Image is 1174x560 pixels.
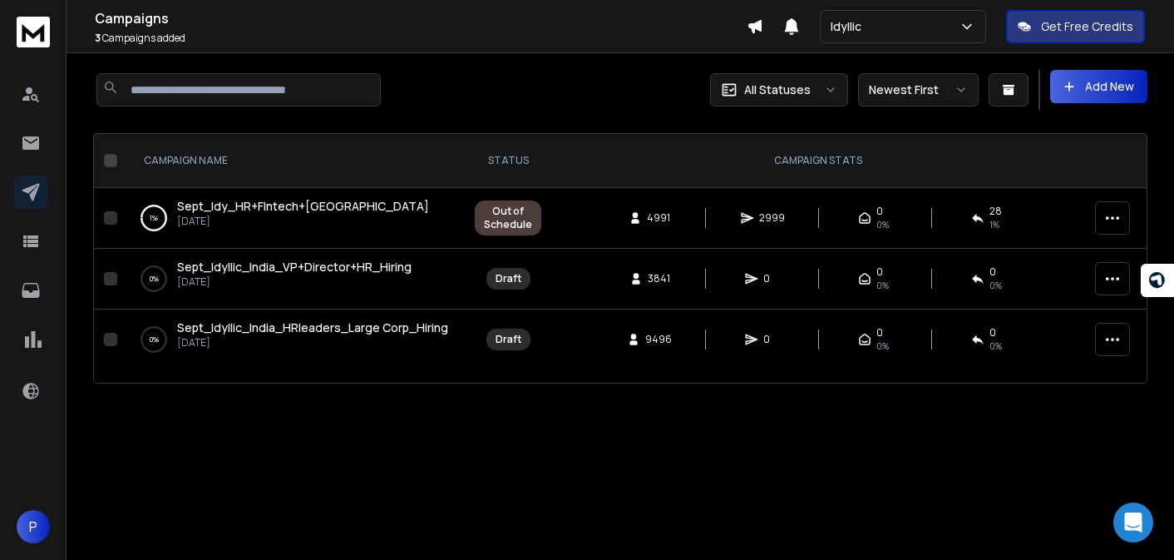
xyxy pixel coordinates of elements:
p: [DATE] [177,336,448,349]
span: 0 [763,272,780,285]
td: 0%Sept_Idyllic_India_HRleaders_Large Corp_Hiring[DATE] [124,310,465,370]
span: 0% [876,279,889,292]
p: 1 % [150,210,158,226]
span: 0 [876,326,883,339]
span: 2999 [759,211,785,225]
p: All Statuses [744,82,811,98]
td: 1%Sept_Idy_HR+FIntech+[GEOGRAPHIC_DATA][DATE] [124,188,465,249]
span: 0 [763,333,780,346]
td: 0%Sept_Idyllic_India_VP+Director+HR_Hiring[DATE] [124,249,465,310]
span: 3 [95,31,101,45]
button: P [17,510,50,543]
p: 0 % [150,270,159,287]
div: Draft [496,272,521,285]
p: Get Free Credits [1041,18,1133,35]
span: Sept_Idy_HR+FIntech+[GEOGRAPHIC_DATA] [177,198,429,214]
div: Out of Schedule [484,205,532,231]
p: Campaigns added [95,32,747,45]
a: Sept_Idyllic_India_HRleaders_Large Corp_Hiring [177,320,448,336]
h1: Campaigns [95,8,747,28]
button: Add New [1050,70,1147,103]
span: 0 [989,326,996,339]
th: CAMPAIGN STATS [551,134,1085,188]
button: Newest First [858,73,979,107]
span: 3841 [648,272,670,285]
span: 0% [876,339,889,353]
span: 9496 [645,333,672,346]
button: Get Free Credits [1006,10,1145,43]
span: 0% [989,339,1002,353]
span: 0 [876,205,883,218]
a: Sept_Idy_HR+FIntech+[GEOGRAPHIC_DATA] [177,198,429,215]
span: 1 % [989,218,999,231]
p: 0 % [150,331,159,348]
img: logo [17,17,50,47]
span: 28 [989,205,1002,218]
p: [DATE] [177,215,429,228]
th: CAMPAIGN NAME [124,134,465,188]
span: 0% [989,279,1002,292]
span: 0% [876,218,889,231]
th: STATUS [465,134,551,188]
p: [DATE] [177,275,412,289]
span: 4991 [647,211,670,225]
span: 0 [989,265,996,279]
span: 0 [876,265,883,279]
div: Draft [496,333,521,346]
p: Idyllic [831,18,868,35]
div: Open Intercom Messenger [1113,503,1153,543]
span: Sept_Idyllic_India_VP+Director+HR_Hiring [177,259,412,275]
a: Sept_Idyllic_India_VP+Director+HR_Hiring [177,259,412,275]
span: Sept_Idyllic_India_HRleaders_Large Corp_Hiring [177,320,448,335]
